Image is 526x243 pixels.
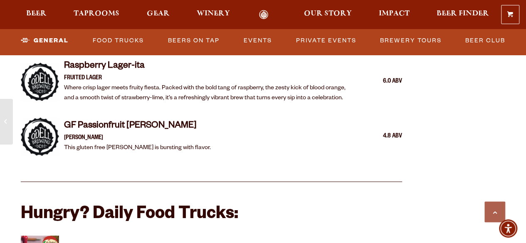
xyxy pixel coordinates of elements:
[21,118,59,156] img: Item Thumbnail
[240,31,275,50] a: Events
[141,10,175,20] a: Gear
[147,10,170,17] span: Gear
[304,10,352,17] span: Our Story
[64,60,356,74] h4: Raspberry Lager-ita
[379,10,410,17] span: Impact
[248,10,279,20] a: Odell Home
[21,63,59,101] img: Item Thumbnail
[373,10,415,20] a: Impact
[361,76,402,87] div: 6.0 ABV
[462,31,509,50] a: Beer Club
[299,10,357,20] a: Our Story
[437,10,489,17] span: Beer Finder
[64,83,356,103] p: Where crisp lager meets fruity fiesta. Packed with the bold tang of raspberry, the zesty kick of ...
[197,10,230,17] span: Winery
[377,31,445,50] a: Brewery Tours
[191,10,235,20] a: Winery
[484,201,505,222] a: Scroll to top
[64,74,356,83] p: Fruited Lager
[64,143,211,153] p: This gluten free [PERSON_NAME] is bursting with flavor.
[64,133,211,143] p: [PERSON_NAME]
[89,31,147,50] a: Food Trucks
[292,31,359,50] a: Private Events
[499,219,517,238] div: Accessibility Menu
[68,10,125,20] a: Taprooms
[165,31,223,50] a: Beers on Tap
[17,31,72,50] a: General
[64,120,211,133] h4: GF Passionfruit [PERSON_NAME]
[21,10,52,20] a: Beer
[74,10,119,17] span: Taprooms
[26,10,47,17] span: Beer
[21,205,402,225] h2: Hungry? Daily Food Trucks:
[361,131,402,142] div: 4.8 ABV
[431,10,494,20] a: Beer Finder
